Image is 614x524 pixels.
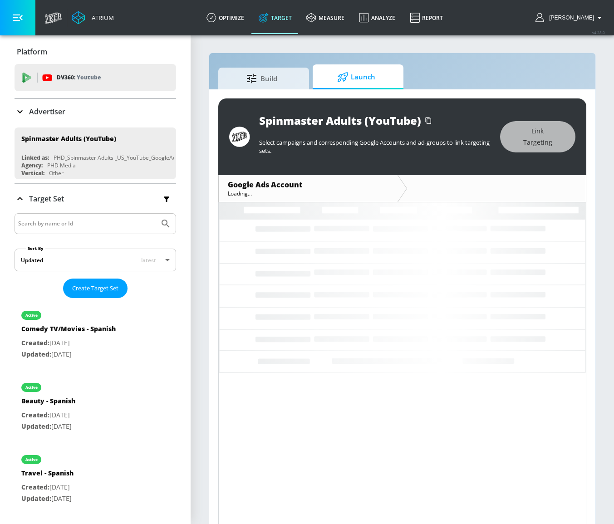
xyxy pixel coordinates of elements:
span: v 4.28.0 [592,30,605,35]
div: PHD_Spinmaster Adults _US_YouTube_GoogleAds [54,154,179,162]
div: Atrium [88,14,114,22]
p: [DATE] [21,338,116,349]
a: Report [403,1,450,34]
div: Spinmaster Adults (YouTube)Linked as:PHD_Spinmaster Adults _US_YouTube_GoogleAdsAgency:PHD MediaV... [15,127,176,179]
p: [DATE] [21,482,74,493]
div: activeTravel - SpanishCreated:[DATE]Updated:[DATE] [15,446,176,511]
div: Advertiser [15,99,176,124]
div: Google Ads AccountLoading... [219,175,398,202]
span: latest [141,256,156,264]
p: [DATE] [21,421,75,432]
p: DV360: [57,73,101,83]
input: Search by name or Id [18,218,156,230]
span: Created: [21,411,49,419]
div: Loading... [228,190,388,197]
button: Create Target Set [63,279,128,298]
span: Created: [21,338,49,347]
div: Travel - Spanish [21,469,74,482]
div: activeBeauty - SpanishCreated:[DATE]Updated:[DATE] [15,374,176,439]
button: [PERSON_NAME] [535,12,605,23]
span: Create Target Set [72,283,118,294]
span: Created: [21,483,49,491]
div: Spinmaster Adults (YouTube) [21,134,116,143]
a: measure [299,1,352,34]
p: Target Set [29,194,64,204]
div: Agency: [21,162,43,169]
div: Target Set [15,184,176,214]
a: Analyze [352,1,403,34]
span: Updated: [21,350,51,358]
p: Select campaigns and corresponding Google Accounts and ad-groups to link targeting sets. [259,138,491,155]
div: Updated [21,256,43,264]
div: Comedy TV/Movies - Spanish [21,324,116,338]
div: Spinmaster Adults (YouTube) [259,113,421,128]
span: Updated: [21,422,51,431]
div: Google Ads Account [228,180,388,190]
p: [DATE] [21,493,74,504]
span: Updated: [21,494,51,503]
div: Platform [15,39,176,64]
div: active [25,457,38,462]
a: Atrium [72,11,114,24]
p: Advertiser [29,107,65,117]
a: optimize [199,1,251,34]
div: Linked as: [21,154,49,162]
div: Beauty - Spanish [21,397,75,410]
div: Other [49,169,64,177]
p: Platform [17,47,47,57]
div: active [25,385,38,390]
span: login as: justin.nim@zefr.com [545,15,594,21]
p: Youtube [77,73,101,82]
p: [DATE] [21,410,75,421]
p: [DATE] [21,349,116,360]
div: Vertical: [21,169,44,177]
span: Launch [322,66,391,88]
a: Target [251,1,299,34]
span: Build [227,68,296,89]
div: activeComedy TV/Movies - SpanishCreated:[DATE]Updated:[DATE] [15,302,176,367]
div: PHD Media [47,162,76,169]
div: active [25,313,38,318]
div: DV360: Youtube [15,64,176,91]
label: Sort By [26,245,45,251]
